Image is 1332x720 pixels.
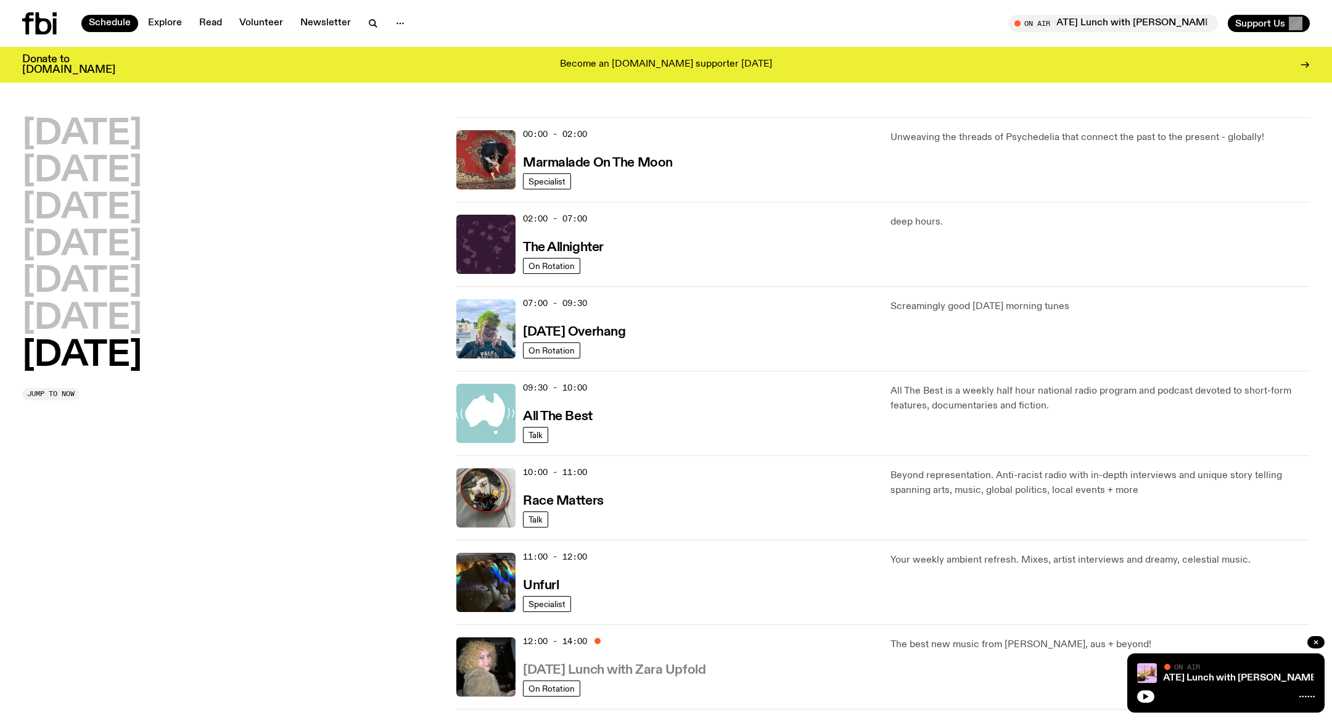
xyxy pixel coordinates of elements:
span: On Rotation [528,684,575,693]
a: On Rotation [523,681,580,697]
a: On Rotation [523,342,580,358]
img: Tommy - Persian Rug [456,130,516,189]
button: Jump to now [22,388,80,400]
h3: [DATE] Overhang [523,326,625,339]
a: Race Matters [523,492,604,508]
span: 02:00 - 07:00 [523,213,587,225]
button: [DATE] [22,339,142,373]
span: On Rotation [528,261,575,270]
h3: [DATE] Lunch with Zara Upfold [523,664,705,677]
button: [DATE] [22,228,142,263]
button: On Air[DATE] Lunch with [PERSON_NAME] Upfold // My Pocket Radio! [1008,15,1218,32]
a: Read [192,15,229,32]
span: Specialist [528,599,565,608]
a: Newsletter [293,15,358,32]
p: Screamingly good [DATE] morning tunes [890,299,1310,314]
h3: The Allnighter [523,241,604,254]
h3: Marmalade On The Moon [523,157,673,170]
span: On Air [1174,663,1200,671]
p: Your weekly ambient refresh. Mixes, artist interviews and dreamy, celestial music. [890,553,1310,568]
p: Become an [DOMAIN_NAME] supporter [DATE] [560,59,772,70]
h3: Race Matters [523,495,604,508]
button: [DATE] [22,265,142,299]
img: A digital camera photo of Zara looking to her right at the camera, smiling. She is wearing a ligh... [456,637,516,697]
a: The Allnighter [523,239,604,254]
span: 09:30 - 10:00 [523,382,587,394]
a: [DATE] Overhang [523,323,625,339]
p: Unweaving the threads of Psychedelia that connect the past to the present - globally! [890,130,1310,145]
span: Support Us [1235,18,1285,29]
p: The best new music from [PERSON_NAME], aus + beyond! [890,637,1310,652]
button: [DATE] [22,191,142,226]
a: Specialist [523,173,571,189]
span: 07:00 - 09:30 [523,297,587,309]
a: Volunteer [232,15,290,32]
a: Marmalade On The Moon [523,154,673,170]
a: All The Best [523,408,593,423]
img: A piece of fabric is pierced by sewing pins with different coloured heads, a rainbow light is cas... [456,553,516,612]
span: Talk [528,430,543,439]
span: 00:00 - 02:00 [523,128,587,140]
button: [DATE] [22,154,142,189]
h3: All The Best [523,410,593,423]
a: Unfurl [523,577,559,592]
a: Talk [523,511,548,528]
span: 12:00 - 14:00 [523,635,587,647]
span: 10:00 - 11:00 [523,466,587,478]
a: Schedule [81,15,138,32]
p: Beyond representation. Anti-racist radio with in-depth interviews and unique story telling spanni... [890,468,1310,498]
button: Support Us [1228,15,1310,32]
button: [DATE] [22,302,142,336]
a: On Rotation [523,258,580,274]
a: [DATE] Lunch with Zara Upfold [523,661,705,677]
span: Jump to now [27,391,75,397]
button: [DATE] [22,117,142,152]
span: On Rotation [528,346,575,355]
span: 11:00 - 12:00 [523,551,587,563]
h3: Unfurl [523,579,559,592]
span: Talk [528,515,543,524]
a: Explore [141,15,189,32]
a: Talk [523,427,548,443]
span: Tune in live [1022,19,1212,28]
p: deep hours. [890,215,1310,230]
a: Specialist [523,596,571,612]
img: A photo of the Race Matters team taken in a rear view or "blindside" mirror. A bunch of people of... [456,468,516,528]
p: All The Best is a weekly half hour national radio program and podcast devoted to short-form featu... [890,384,1310,413]
span: Specialist [528,176,565,186]
h3: Donate to [DOMAIN_NAME] [22,54,115,75]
